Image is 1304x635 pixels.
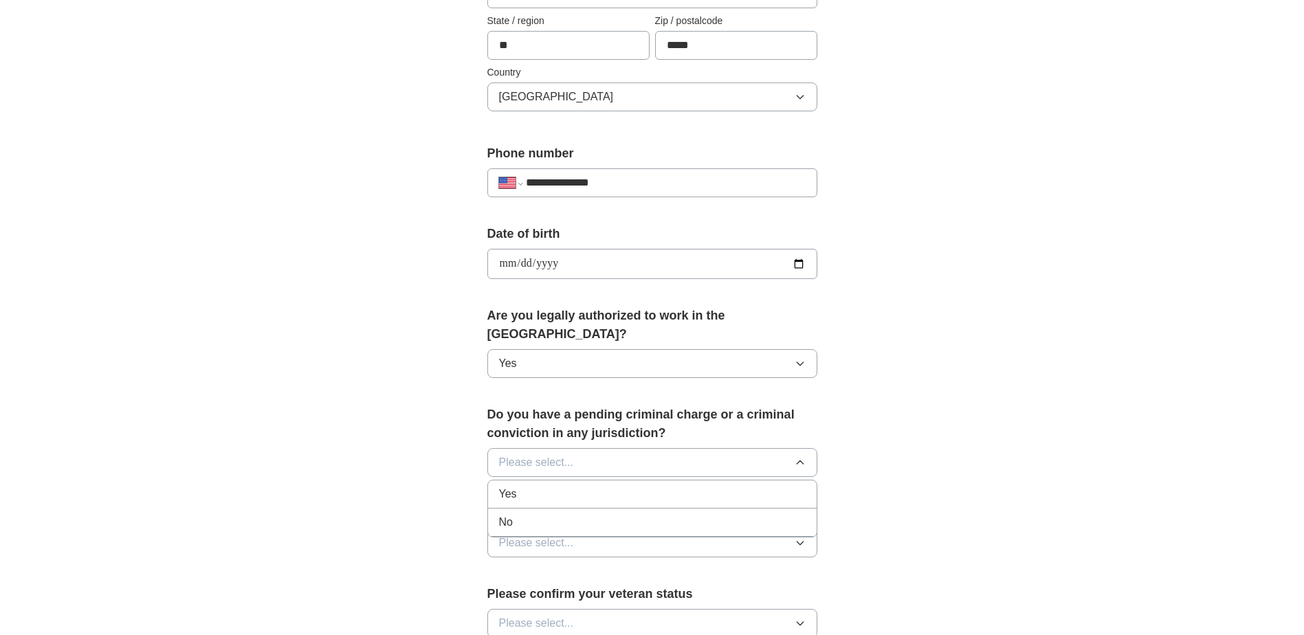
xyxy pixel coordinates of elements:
[487,144,817,163] label: Phone number
[487,82,817,111] button: [GEOGRAPHIC_DATA]
[487,65,817,80] label: Country
[487,448,817,477] button: Please select...
[499,615,574,632] span: Please select...
[499,89,614,105] span: [GEOGRAPHIC_DATA]
[499,355,517,372] span: Yes
[499,454,574,471] span: Please select...
[487,225,817,243] label: Date of birth
[487,405,817,443] label: Do you have a pending criminal charge or a criminal conviction in any jurisdiction?
[487,585,817,603] label: Please confirm your veteran status
[655,14,817,28] label: Zip / postalcode
[499,535,574,551] span: Please select...
[499,486,517,502] span: Yes
[487,14,650,28] label: State / region
[487,307,817,344] label: Are you legally authorized to work in the [GEOGRAPHIC_DATA]?
[487,349,817,378] button: Yes
[487,528,817,557] button: Please select...
[499,514,513,531] span: No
